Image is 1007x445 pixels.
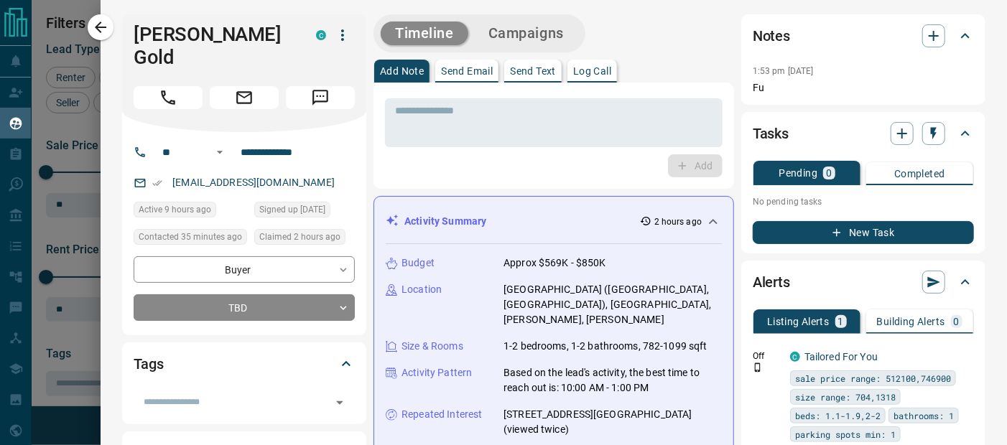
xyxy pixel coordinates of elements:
div: Notes [753,19,974,53]
span: Claimed 2 hours ago [259,230,340,244]
svg: Email Verified [152,178,162,188]
h2: Tasks [753,122,789,145]
h2: Notes [753,24,790,47]
div: Mon Oct 13 2025 [134,229,247,249]
svg: Push Notification Only [753,362,763,373]
span: sale price range: 512100,746900 [795,371,951,385]
h2: Alerts [753,271,790,294]
p: 0 [826,168,832,178]
div: Sun Feb 02 2025 [254,202,355,222]
span: Active 9 hours ago [139,202,211,217]
button: New Task [753,221,974,244]
span: bathrooms: 1 [894,408,954,423]
p: Approx $569K - $850K [503,256,606,271]
span: Message [286,86,355,109]
span: Signed up [DATE] [259,202,325,217]
div: Activity Summary2 hours ago [386,208,722,235]
h1: [PERSON_NAME] Gold [134,23,294,69]
a: Tailored For You [804,351,878,362]
span: parking spots min: 1 [795,427,896,441]
div: TBD [134,294,355,321]
p: Activity Summary [404,214,486,229]
p: Budget [402,256,435,271]
p: 1:53 pm [DATE] [753,66,814,76]
button: Open [330,393,350,413]
button: Campaigns [474,22,578,45]
div: condos.ca [316,30,326,40]
div: Mon Oct 13 2025 [254,229,355,249]
p: Based on the lead's activity, the best time to reach out is: 10:00 AM - 1:00 PM [503,365,722,395]
p: [STREET_ADDRESS][GEOGRAPHIC_DATA] (viewed twice) [503,407,722,437]
span: Contacted 35 minutes ago [139,230,242,244]
p: 0 [954,317,960,327]
div: Mon Oct 13 2025 [134,202,247,222]
div: condos.ca [790,352,800,362]
p: Log Call [573,66,611,76]
h2: Tags [134,352,163,375]
p: Activity Pattern [402,365,472,380]
p: [GEOGRAPHIC_DATA] ([GEOGRAPHIC_DATA], [GEOGRAPHIC_DATA]), [GEOGRAPHIC_DATA], [PERSON_NAME], [PERS... [503,282,722,327]
p: Send Email [441,66,493,76]
p: Fu [753,80,974,95]
p: Pending [779,168,817,178]
span: Call [134,86,203,109]
p: Add Note [380,66,424,76]
button: Open [211,144,228,161]
p: Send Text [510,66,556,76]
p: Off [753,350,781,362]
p: Size & Rooms [402,339,463,354]
p: No pending tasks [753,191,974,212]
p: Listing Alerts [767,317,830,327]
button: Timeline [381,22,468,45]
span: Email [210,86,279,109]
p: 2 hours ago [654,215,702,228]
p: Location [402,282,442,297]
p: 1-2 bedrooms, 1-2 bathrooms, 782-1099 sqft [503,339,707,354]
span: size range: 704,1318 [795,390,896,404]
div: Alerts [753,265,974,299]
p: Completed [894,169,945,179]
div: Tasks [753,116,974,151]
div: Tags [134,347,355,381]
p: 1 [838,317,844,327]
p: Building Alerts [877,317,945,327]
div: Buyer [134,256,355,283]
a: [EMAIL_ADDRESS][DOMAIN_NAME] [172,177,335,188]
span: beds: 1.1-1.9,2-2 [795,408,881,423]
p: Repeated Interest [402,407,482,422]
